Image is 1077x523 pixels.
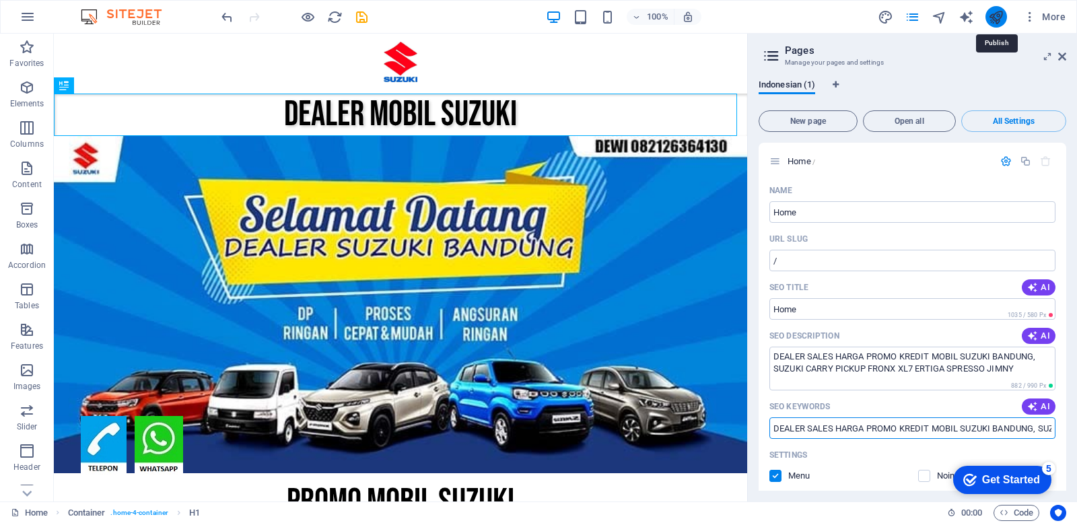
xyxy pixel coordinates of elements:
i: Pages (Ctrl+Alt+S) [905,9,920,25]
span: AI [1027,401,1050,412]
h3: Manage your pages and settings [785,57,1039,69]
div: Get Started [40,15,98,27]
p: Features [11,341,43,351]
span: Click to select. Double-click to edit [68,505,106,521]
h6: 100% [647,9,668,25]
span: Click to select. Double-click to edit [189,505,200,521]
i: Save (Ctrl+S) [354,9,370,25]
p: SEO Title [769,282,808,293]
h2: Pages [785,44,1066,57]
p: Elements [10,98,44,109]
h6: Session time [947,505,983,521]
span: Indonesian (1) [759,77,815,96]
div: The startpage cannot be deleted [1040,155,1051,167]
textarea: The text in search results and social media [769,347,1055,390]
p: Content [12,179,42,190]
button: navigator [932,9,948,25]
span: 1035 / 580 Px [1008,312,1046,318]
label: Last part of the URL for this page [769,234,808,244]
div: 5 [100,3,113,16]
p: Tables [15,300,39,311]
p: SEO Description [769,330,839,341]
button: design [878,9,894,25]
span: Open all [869,117,950,125]
button: AI [1022,328,1055,344]
button: Click here to leave preview mode and continue editing [300,9,316,25]
button: All Settings [961,110,1066,132]
a: Click to cancel selection. Double-click to open Pages [11,505,48,521]
span: 882 / 990 Px [1011,382,1046,389]
button: Usercentrics [1050,505,1066,521]
span: Calculated pixel length in search results [1005,310,1055,320]
span: All Settings [967,117,1060,125]
p: Instruct search engines to exclude this page from search results. [937,470,981,482]
button: reload [326,9,343,25]
button: 100% [627,9,674,25]
p: Name [769,185,792,196]
span: 00 00 [961,505,982,521]
button: More [1018,6,1071,28]
span: . home-4-container [110,505,168,521]
button: pages [905,9,921,25]
p: SEO Keywords [769,401,830,412]
p: Columns [10,139,44,149]
button: New page [759,110,858,132]
button: undo [219,9,235,25]
p: Slider [17,421,38,432]
p: Boxes [16,219,38,230]
i: Undo: Change pages (Ctrl+Z) [219,9,235,25]
p: Settings [769,450,807,460]
span: / [812,158,815,166]
button: save [353,9,370,25]
span: New page [765,117,852,125]
span: : [971,508,973,518]
p: Accordion [8,260,46,271]
button: publish [985,6,1007,28]
nav: breadcrumb [68,505,201,521]
button: text_generator [959,9,975,25]
i: On resize automatically adjust zoom level to fit chosen device. [682,11,694,23]
div: Language Tabs [759,79,1066,105]
span: AI [1027,282,1050,293]
input: Last part of the URL for this page [769,250,1055,271]
div: Get Started 5 items remaining, 0% complete [11,7,109,35]
p: Images [13,381,41,392]
input: The page title in search results and browser tabs [769,298,1055,320]
span: AI [1027,330,1050,341]
span: Calculated pixel length in search results [1008,381,1055,390]
button: AI [1022,279,1055,295]
label: The page title in search results and browser tabs [769,282,808,293]
p: Favorites [9,58,44,69]
i: Reload page [327,9,343,25]
i: Design (Ctrl+Alt+Y) [878,9,893,25]
p: Header [13,462,40,473]
img: Editor Logo [77,9,178,25]
button: Open all [863,110,956,132]
label: The text in search results and social media [769,330,839,341]
p: URL SLUG [769,234,808,244]
div: Home/ [784,157,994,166]
span: Code [1000,505,1033,521]
button: Code [994,505,1039,521]
p: Define if you want this page to be shown in auto-generated navigation. [788,470,832,482]
span: More [1023,10,1066,24]
span: Click to open page [788,156,815,166]
button: AI [1022,398,1055,415]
